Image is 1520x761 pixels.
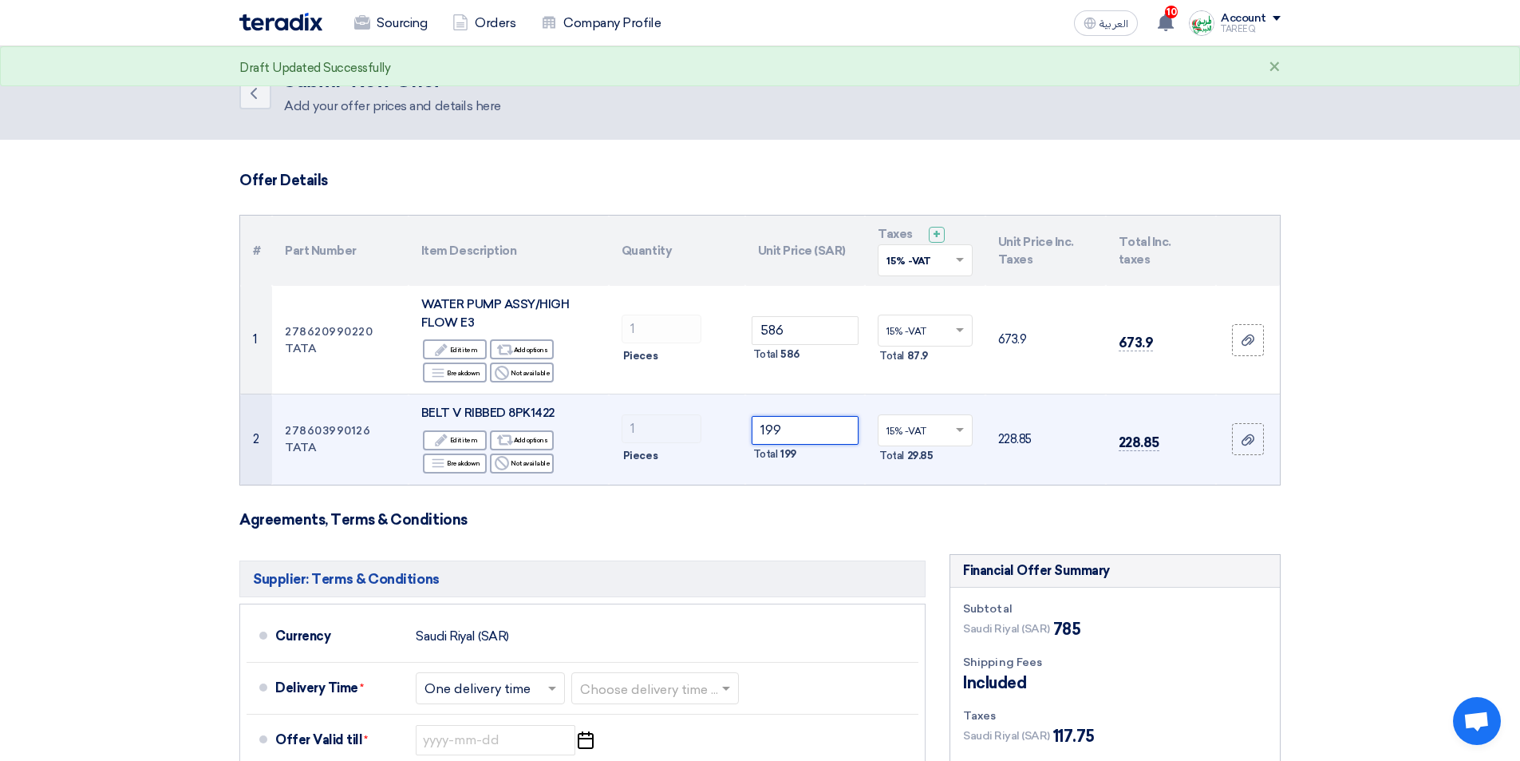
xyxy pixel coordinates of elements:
td: 228.85 [985,394,1106,485]
span: 228.85 [1119,434,1159,451]
th: Quantity [609,216,745,286]
th: Part Number [272,216,409,286]
span: Pieces [623,348,657,364]
div: TAREEQ [1221,25,1281,34]
th: Unit Price Inc. Taxes [985,216,1106,286]
td: 673.9 [985,286,1106,394]
div: Edit item [423,339,487,359]
input: yyyy-mm-dd [416,725,575,755]
span: Total [753,446,778,462]
ng-select: VAT [878,414,973,446]
ng-select: VAT [878,315,973,347]
th: Unit Price (SAR) [745,216,866,286]
a: Open chat [1453,697,1501,745]
div: Shipping Fees [963,654,1267,671]
span: 785 [1053,617,1081,641]
th: # [240,216,272,286]
div: Breakdown [423,454,487,474]
div: Account [1221,12,1266,26]
span: 10 [1165,6,1178,18]
td: 1 [240,286,272,394]
div: Not available [490,454,554,474]
h5: Supplier: Terms & Conditions [239,561,926,597]
span: Total [753,347,778,363]
td: 2 [240,394,272,485]
span: 117.75 [1053,724,1095,748]
a: Orders [440,6,528,41]
span: 673.9 [1119,335,1154,351]
div: Draft Updated Successfully [239,59,391,77]
input: Unit Price [752,416,859,445]
th: Item Description [409,216,609,286]
a: Company Profile [528,6,673,41]
span: + [933,227,941,242]
h3: Offer Details [239,172,1281,189]
span: Saudi Riyal (SAR) [963,727,1050,744]
input: Unit Price [752,316,859,345]
span: Saudi Riyal (SAR) [963,620,1050,637]
div: Breakdown [423,363,487,382]
div: Add options [490,339,554,359]
span: WATER PUMP ASSY/HIGH FLOW E3 [421,297,569,330]
div: Offer Valid till [275,721,403,759]
span: BELT V RIBBED 8PK1422 [421,406,555,420]
div: × [1269,58,1281,77]
img: Teradix logo [239,13,322,31]
td: 278603990126 TATA [272,394,409,485]
div: Add your offer prices and details here [284,97,501,116]
div: Edit item [423,430,487,450]
th: Total Inc. taxes [1106,216,1216,286]
button: العربية [1074,10,1138,36]
span: Total [879,348,904,364]
div: Add options [490,430,554,450]
span: Included [963,671,1026,695]
span: 586 [780,347,799,363]
span: 87.9 [907,348,928,364]
input: RFQ_STEP1.ITEMS.2.AMOUNT_TITLE [622,414,701,443]
div: Currency [275,617,403,656]
div: Subtotal [963,600,1267,617]
span: 199 [780,446,796,462]
a: Sourcing [342,6,440,41]
h3: Agreements, Terms & Conditions [239,511,1281,529]
span: Total [879,448,904,464]
div: Financial Offer Summary [963,561,1110,581]
input: RFQ_STEP1.ITEMS.2.AMOUNT_TITLE [622,315,701,343]
div: Taxes [963,707,1267,724]
td: 278620990220 TATA [272,286,409,394]
th: Taxes [865,216,985,286]
div: Not available [490,363,554,382]
div: Delivery Time [275,669,403,707]
span: 29.85 [907,448,934,464]
span: Pieces [623,448,657,464]
span: العربية [1100,18,1128,30]
div: Saudi Riyal (SAR) [416,621,509,652]
img: Screenshot___1727703618088.png [1189,10,1214,36]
